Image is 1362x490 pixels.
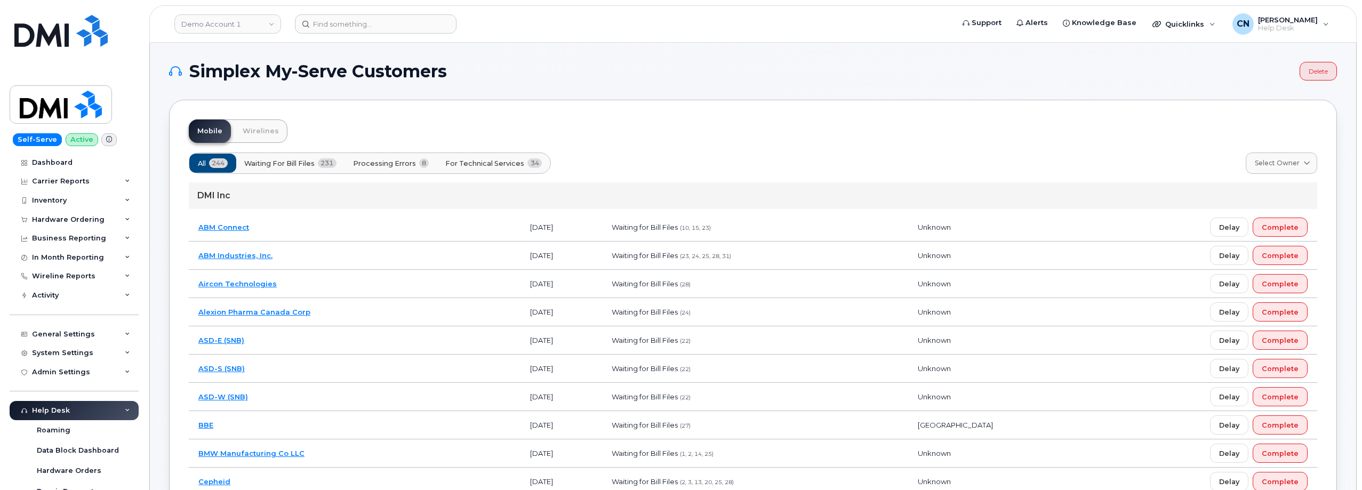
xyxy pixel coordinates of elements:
[1262,222,1299,232] span: Complete
[445,158,524,168] span: For Technical Services
[1219,420,1239,430] span: Delay
[1210,415,1248,435] button: Delay
[1253,387,1308,406] button: Complete
[918,279,951,288] span: Unknown
[1262,420,1299,430] span: Complete
[198,308,310,316] a: Alexion Pharma Canada Corp
[198,392,248,401] a: ASD-W (SNB)
[1262,392,1299,402] span: Complete
[918,392,951,401] span: Unknown
[612,392,678,401] span: Waiting for Bill Files
[198,223,249,231] a: ABM Connect
[527,158,542,168] span: 34
[1253,415,1308,435] button: Complete
[520,411,602,439] td: [DATE]
[198,421,213,429] a: BBE
[612,364,678,373] span: Waiting for Bill Files
[1210,274,1248,293] button: Delay
[1210,331,1248,350] button: Delay
[318,158,337,168] span: 231
[612,279,678,288] span: Waiting for Bill Files
[198,336,244,344] a: ASD-E (SNB)
[1253,359,1308,378] button: Complete
[1255,158,1300,168] span: Select Owner
[1300,62,1337,81] a: Delete
[918,364,951,373] span: Unknown
[918,251,951,260] span: Unknown
[419,158,429,168] span: 8
[680,281,691,288] span: (28)
[1219,392,1239,402] span: Delay
[1262,448,1299,459] span: Complete
[680,479,734,486] span: (2, 3, 13, 20, 25, 28)
[520,439,602,468] td: [DATE]
[1219,279,1239,289] span: Delay
[918,449,951,457] span: Unknown
[612,336,678,344] span: Waiting for Bill Files
[1219,251,1239,261] span: Delay
[918,308,951,316] span: Unknown
[612,421,678,429] span: Waiting for Bill Files
[680,309,691,316] span: (24)
[189,182,1317,209] div: DMI Inc
[1219,364,1239,374] span: Delay
[1253,274,1308,293] button: Complete
[1210,218,1248,237] button: Delay
[244,158,315,168] span: Waiting for Bill Files
[1210,246,1248,265] button: Delay
[520,213,602,242] td: [DATE]
[1210,444,1248,463] button: Delay
[1262,335,1299,346] span: Complete
[520,242,602,270] td: [DATE]
[680,253,731,260] span: (23, 24, 25, 28, 31)
[1253,246,1308,265] button: Complete
[1262,307,1299,317] span: Complete
[1253,218,1308,237] button: Complete
[198,477,230,486] a: Cepheid
[198,251,273,260] a: ABM Industries, Inc.
[612,477,678,486] span: Waiting for Bill Files
[520,383,602,411] td: [DATE]
[1253,331,1308,350] button: Complete
[612,449,678,457] span: Waiting for Bill Files
[520,298,602,326] td: [DATE]
[1210,359,1248,378] button: Delay
[612,308,678,316] span: Waiting for Bill Files
[189,63,447,79] span: Simplex My-Serve Customers
[1219,222,1239,232] span: Delay
[1219,448,1239,459] span: Delay
[612,223,678,231] span: Waiting for Bill Files
[612,251,678,260] span: Waiting for Bill Files
[520,270,602,298] td: [DATE]
[680,394,691,401] span: (22)
[680,224,711,231] span: (10, 15, 23)
[198,449,305,457] a: BMW Manufacturing Co LLC
[1219,307,1239,317] span: Delay
[520,355,602,383] td: [DATE]
[918,477,951,486] span: Unknown
[918,421,993,429] span: [GEOGRAPHIC_DATA]
[1262,279,1299,289] span: Complete
[1246,152,1317,174] a: Select Owner
[680,366,691,373] span: (22)
[1210,387,1248,406] button: Delay
[680,338,691,344] span: (22)
[189,119,231,143] a: Mobile
[1253,302,1308,322] button: Complete
[680,451,714,457] span: (1, 2, 14, 25)
[1219,335,1239,346] span: Delay
[1262,364,1299,374] span: Complete
[1262,477,1299,487] span: Complete
[520,326,602,355] td: [DATE]
[918,223,951,231] span: Unknown
[918,336,951,344] span: Unknown
[234,119,287,143] a: Wirelines
[1253,444,1308,463] button: Complete
[1219,477,1239,487] span: Delay
[198,364,245,373] a: ASD-S (SNB)
[680,422,691,429] span: (27)
[198,279,277,288] a: Aircon Technologies
[1210,302,1248,322] button: Delay
[353,158,416,168] span: Processing Errors
[1262,251,1299,261] span: Complete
